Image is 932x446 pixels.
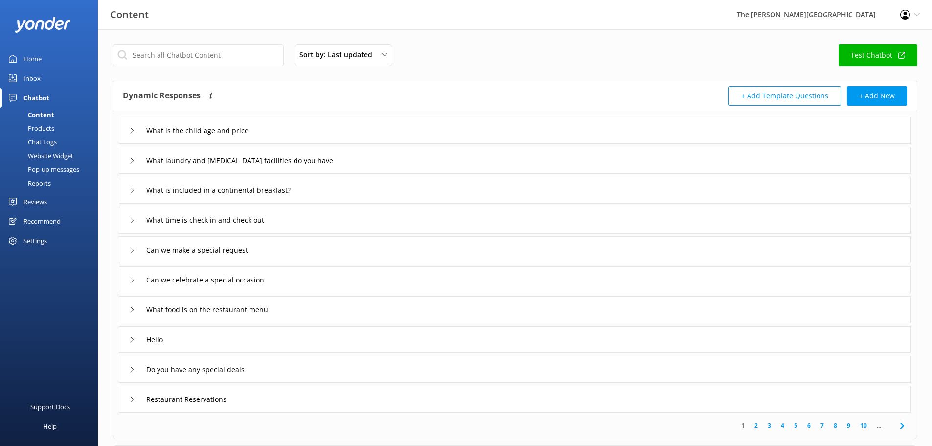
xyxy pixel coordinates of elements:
div: Products [6,121,54,135]
div: Reports [6,176,51,190]
h4: Dynamic Responses [123,86,201,106]
div: Chat Logs [6,135,57,149]
div: Recommend [23,211,61,231]
div: Reviews [23,192,47,211]
div: Help [43,417,57,436]
div: Support Docs [30,397,70,417]
a: 3 [763,421,776,430]
div: Home [23,49,42,69]
a: Website Widget [6,149,98,163]
a: Chat Logs [6,135,98,149]
input: Search all Chatbot Content [113,44,284,66]
a: 1 [736,421,750,430]
a: Products [6,121,98,135]
h3: Content [110,7,149,23]
a: Reports [6,176,98,190]
a: 9 [842,421,855,430]
span: Sort by: Last updated [299,49,378,60]
button: + Add Template Questions [728,86,841,106]
a: 6 [802,421,816,430]
div: Inbox [23,69,41,88]
a: Test Chatbot [839,44,917,66]
button: + Add New [847,86,907,106]
a: 7 [816,421,829,430]
img: yonder-white-logo.png [15,17,71,33]
div: Pop-up messages [6,163,79,176]
div: Website Widget [6,149,73,163]
a: 5 [789,421,802,430]
a: 8 [829,421,842,430]
div: Content [6,108,54,121]
a: Pop-up messages [6,163,98,176]
a: 4 [776,421,789,430]
a: Content [6,108,98,121]
div: Settings [23,231,47,251]
div: Chatbot [23,88,49,108]
a: 10 [855,421,872,430]
a: 2 [750,421,763,430]
span: ... [872,421,886,430]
